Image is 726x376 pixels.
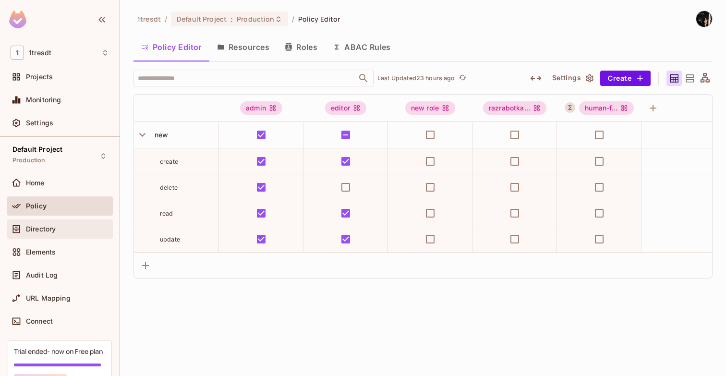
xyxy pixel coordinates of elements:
[325,101,366,115] div: editor
[26,294,71,302] span: URL Mapping
[26,179,45,187] span: Home
[457,73,469,84] button: refresh
[160,158,178,165] span: create
[298,14,340,24] span: Policy Editor
[165,14,167,24] li: /
[325,35,399,59] button: ABAC Rules
[230,15,233,23] span: :
[26,119,53,127] span: Settings
[292,14,294,24] li: /
[26,317,53,325] span: Connect
[277,35,325,59] button: Roles
[29,49,51,57] span: Workspace: 1tresdt
[26,202,47,210] span: Policy
[579,101,634,115] div: human-f...
[160,236,180,243] span: update
[240,101,282,115] div: admin
[237,14,274,24] span: Production
[26,248,56,256] span: Elements
[26,225,56,233] span: Directory
[26,96,61,104] span: Monitoring
[160,210,173,217] span: read
[548,71,596,86] button: Settings
[483,101,546,115] span: razrabotka-aprel1
[137,14,161,24] span: the active workspace
[405,101,455,115] div: new role
[160,184,178,191] span: delete
[357,72,370,85] button: Open
[133,35,209,59] button: Policy Editor
[209,35,277,59] button: Resources
[26,271,58,279] span: Audit Log
[579,101,634,115] span: human-friendly description
[177,14,227,24] span: Default Project
[14,347,103,356] div: Trial ended- now on Free plan
[459,73,467,83] span: refresh
[565,102,575,113] button: A User Set is a dynamically conditioned role, grouping users based on real-time criteria.
[12,157,46,164] span: Production
[600,71,651,86] button: Create
[26,73,53,81] span: Projects
[9,11,26,28] img: SReyMgAAAABJRU5ErkJggg==
[455,73,469,84] span: Click to refresh data
[151,131,168,139] span: new
[696,11,712,27] img: Daria Antonova
[483,101,546,115] div: razrabotka...
[12,146,62,153] span: Default Project
[11,46,24,60] span: 1
[377,74,455,82] p: Last Updated 23 hours ago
